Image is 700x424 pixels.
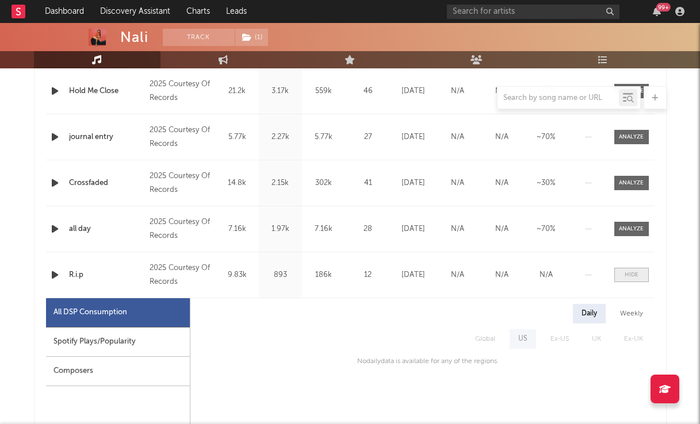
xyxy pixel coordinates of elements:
[69,86,144,97] a: Hold Me Close
[527,132,565,143] div: ~ 70 %
[653,7,661,16] button: 99+
[527,178,565,189] div: ~ 30 %
[438,223,477,235] div: N/A
[69,269,144,281] a: R.i.p
[438,269,477,281] div: N/A
[438,178,477,189] div: N/A
[611,304,652,323] div: Weekly
[656,3,671,11] div: 99 +
[69,178,144,189] a: Crossfaded
[262,132,299,143] div: 2.27k
[150,78,212,105] div: 2025 Courtesy Of Records
[348,178,388,189] div: 41
[483,269,521,281] div: N/A
[305,132,342,143] div: 5.77k
[348,86,388,97] div: 46
[150,261,212,289] div: 2025 Courtesy Of Records
[262,178,299,189] div: 2.15k
[527,269,565,281] div: N/A
[394,178,433,189] div: [DATE]
[53,306,127,319] div: All DSP Consumption
[483,223,521,235] div: N/A
[483,132,521,143] div: N/A
[348,132,388,143] div: 27
[394,223,433,235] div: [DATE]
[46,357,190,386] div: Composers
[438,86,477,97] div: N/A
[348,269,388,281] div: 12
[219,132,256,143] div: 5.77k
[394,86,433,97] div: [DATE]
[447,5,619,19] input: Search for artists
[219,269,256,281] div: 9.83k
[150,215,212,243] div: 2025 Courtesy Of Records
[305,86,342,97] div: 559k
[219,86,256,97] div: 21.2k
[394,269,433,281] div: [DATE]
[483,86,521,97] div: N/A
[573,304,606,323] div: Daily
[69,132,144,143] a: journal entry
[305,178,342,189] div: 302k
[120,29,148,46] div: Nali
[69,223,144,235] a: all day
[305,269,342,281] div: 186k
[483,178,521,189] div: N/A
[150,169,212,197] div: 2025 Courtesy Of Records
[262,269,299,281] div: 893
[219,223,256,235] div: 7.16k
[305,223,342,235] div: 7.16k
[438,132,477,143] div: N/A
[262,86,299,97] div: 3.17k
[219,178,256,189] div: 14.8k
[46,327,190,357] div: Spotify Plays/Popularity
[46,298,190,327] div: All DSP Consumption
[150,124,212,151] div: 2025 Courtesy Of Records
[262,223,299,235] div: 1.97k
[348,223,388,235] div: 28
[527,86,565,97] div: ~ 30 %
[498,94,619,103] input: Search by song name or URL
[346,354,499,368] div: No daily data is available for any of the regions.
[235,29,268,46] button: (1)
[394,132,433,143] div: [DATE]
[235,29,269,46] span: ( 1 )
[527,223,565,235] div: ~ 70 %
[163,29,235,46] button: Track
